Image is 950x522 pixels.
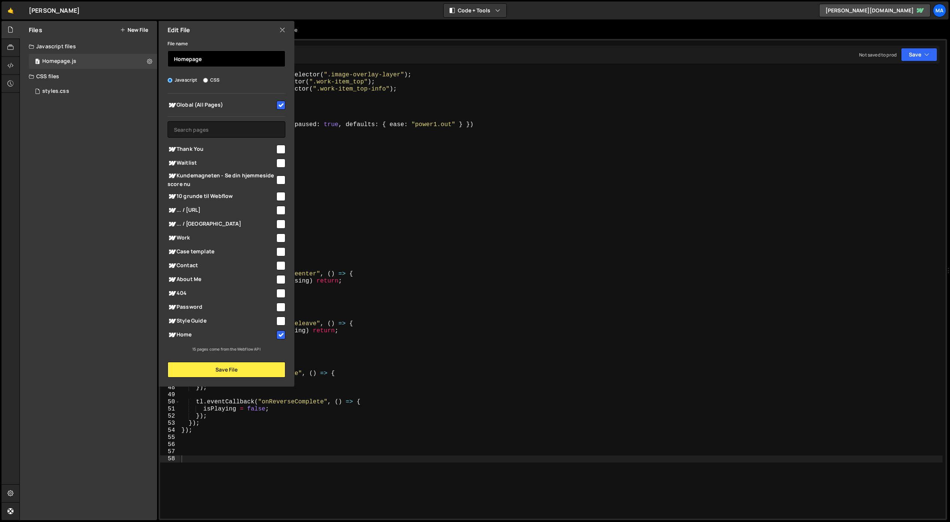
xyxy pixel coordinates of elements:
[160,420,180,427] div: 53
[203,78,208,83] input: CSS
[859,52,897,58] div: Not saved to prod
[1,1,20,19] a: 🤙
[819,4,931,17] a: [PERSON_NAME][DOMAIN_NAME]
[168,247,275,256] span: Case template
[29,26,42,34] h2: Files
[160,399,180,406] div: 50
[168,101,275,110] span: Global (All Pages)
[192,347,260,352] small: 15 pages come from the Webflow API
[168,145,275,154] span: Thank You
[901,48,937,61] button: Save
[168,233,275,242] span: Work
[168,192,275,201] span: 10 grunde til Webflow
[168,26,190,34] h2: Edit File
[168,303,275,312] span: Password
[29,84,157,99] div: styles.css
[20,39,157,54] div: Javascript files
[120,27,148,33] button: New File
[160,441,180,448] div: 56
[29,54,157,69] div: Homepage.js
[168,121,285,138] input: Search pages
[160,391,180,399] div: 49
[160,413,180,420] div: 52
[168,317,275,326] span: Style Guide
[42,58,76,65] div: Homepage.js
[168,330,275,339] span: Home
[168,261,275,270] span: Contact
[168,40,188,48] label: File name
[35,59,40,65] span: 2
[160,434,180,441] div: 55
[444,4,506,17] button: Code + Tools
[203,76,220,84] label: CSS
[168,159,275,168] span: Waitlist
[168,76,197,84] label: Javascript
[42,88,69,95] div: styles.css
[160,406,180,413] div: 51
[160,455,180,463] div: 58
[168,171,275,188] span: Kundemagneten - Se din hjemmeside score nu
[160,427,180,434] div: 54
[160,448,180,455] div: 57
[168,275,275,284] span: About Me
[29,6,80,15] div: [PERSON_NAME]
[20,69,157,84] div: CSS files
[168,51,285,67] input: Name
[168,78,172,83] input: Javascript
[933,4,946,17] a: Ma
[168,289,275,298] span: 404
[160,384,180,391] div: 48
[168,362,285,378] button: Save File
[168,206,275,215] span: ... / [URL]
[168,220,275,229] span: ... / [GEOGRAPHIC_DATA]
